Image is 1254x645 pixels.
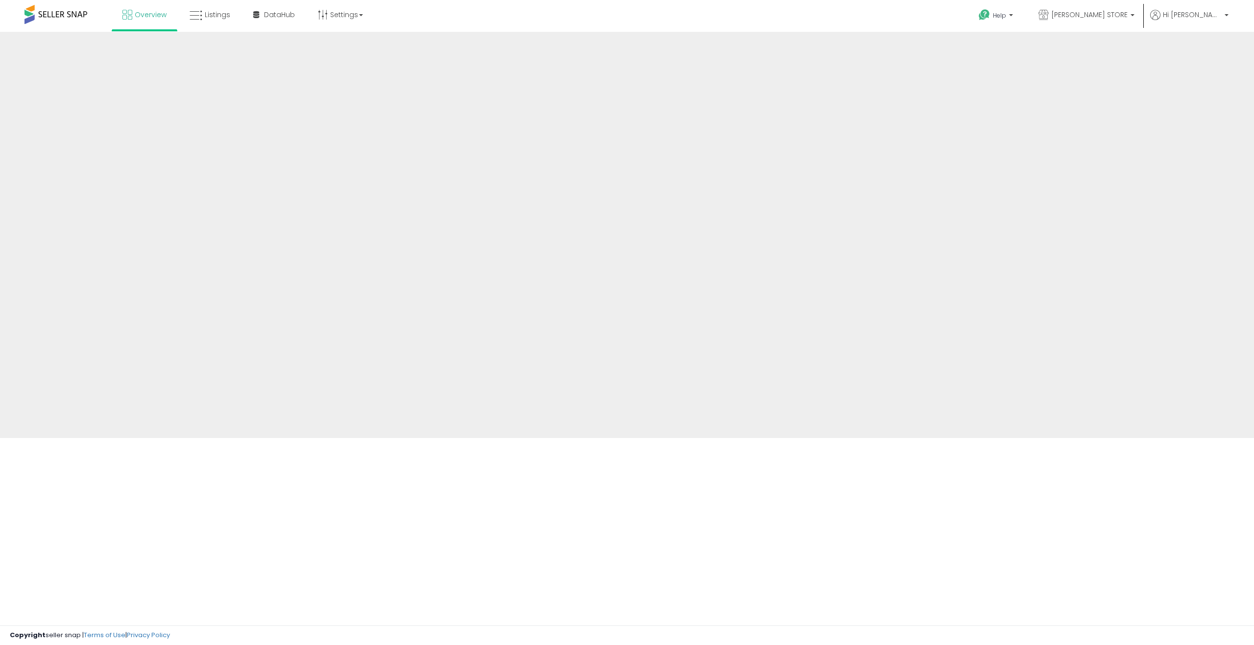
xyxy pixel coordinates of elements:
[1163,10,1222,20] span: Hi [PERSON_NAME]
[1150,10,1229,32] a: Hi [PERSON_NAME]
[135,10,167,20] span: Overview
[971,1,1023,32] a: Help
[264,10,295,20] span: DataHub
[978,9,990,21] i: Get Help
[205,10,230,20] span: Listings
[1051,10,1128,20] span: [PERSON_NAME] STORE
[993,11,1006,20] span: Help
